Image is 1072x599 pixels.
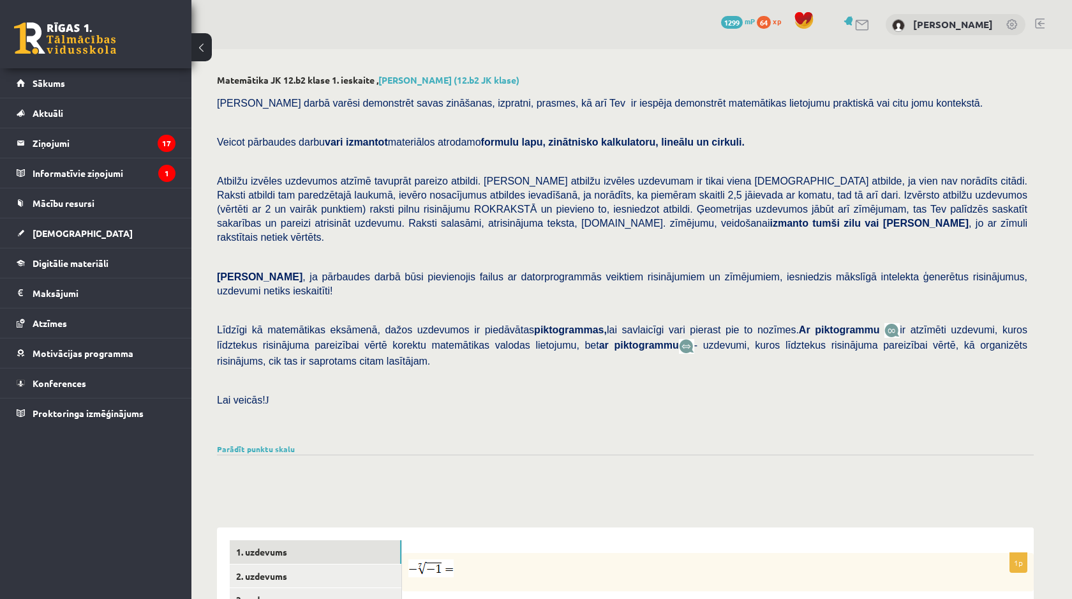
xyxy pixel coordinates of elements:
legend: Informatīvie ziņojumi [33,158,175,188]
span: [PERSON_NAME] [217,271,302,282]
span: Sākums [33,77,65,89]
span: J [265,395,269,406]
a: Motivācijas programma [17,338,175,368]
a: Mācību resursi [17,188,175,218]
span: [PERSON_NAME] darbā varēsi demonstrēt savas zināšanas, izpratni, prasmes, kā arī Tev ir iespēja d... [217,98,983,109]
span: Aktuāli [33,107,63,119]
span: Digitālie materiāli [33,257,108,269]
h2: Matemātika JK 12.b2 klase 1. ieskaite , [217,75,1034,86]
a: Ziņojumi17 [17,128,175,158]
span: [DEMOGRAPHIC_DATA] [33,227,133,239]
b: formulu lapu, zinātnisko kalkulatoru, lineālu un cirkuli. [481,137,745,148]
img: JfuEzvunn4EvwAAAAASUVORK5CYII= [884,323,900,338]
span: mP [745,16,755,26]
span: Līdzīgi kā matemātikas eksāmenā, dažos uzdevumos ir piedāvātas lai savlaicīgi vari pierast pie to... [217,324,884,335]
a: 1299 mP [721,16,755,26]
span: 1299 [721,16,743,29]
a: 64 xp [757,16,787,26]
img: wKvN42sLe3LLwAAAABJRU5ErkJggg== [679,339,694,354]
a: Sākums [17,68,175,98]
a: [PERSON_NAME] [913,18,993,31]
i: 1 [158,165,175,182]
b: tumši zilu vai [PERSON_NAME] [812,218,969,229]
b: Ar piktogrammu [799,324,880,335]
span: - uzdevumi, kuros līdztekus risinājuma pareizībai vērtē, kā organizēts risinājums, cik tas ir sap... [217,340,1027,366]
a: Informatīvie ziņojumi1 [17,158,175,188]
a: Parādīt punktu skalu [217,444,295,454]
span: Veicot pārbaudes darbu materiālos atrodamo [217,137,745,148]
b: izmanto [770,218,808,229]
span: xp [773,16,781,26]
legend: Maksājumi [33,278,175,308]
a: Rīgas 1. Tālmācības vidusskola [14,22,116,54]
span: Proktoringa izmēģinājums [33,407,144,419]
img: Markuss Kimerāls [892,19,905,32]
a: [PERSON_NAME] (12.b2 JK klase) [378,74,519,86]
legend: Ziņojumi [33,128,175,158]
span: Mācību resursi [33,197,94,209]
a: Atzīmes [17,308,175,338]
a: 1. uzdevums [230,540,401,564]
span: Motivācijas programma [33,347,133,359]
a: Konferences [17,368,175,398]
b: vari izmantot [325,137,388,148]
b: ar piktogrammu [599,340,679,351]
img: BE6cKpULMZ9obJYzIlDLbNXv1QjH3RGMYGUAAAAAElFTkSuQmCC [408,559,454,577]
a: Aktuāli [17,98,175,128]
a: Proktoringa izmēģinājums [17,398,175,428]
a: Maksājumi [17,278,175,308]
span: Atbilžu izvēles uzdevumos atzīmē tavuprāt pareizo atbildi. [PERSON_NAME] atbilžu izvēles uzdevuma... [217,176,1027,243]
span: , ja pārbaudes darbā būsi pievienojis failus ar datorprogrammās veiktiem risinājumiem un zīmējumi... [217,271,1027,296]
span: Lai veicās! [217,395,265,406]
i: 17 [158,135,175,152]
b: piktogrammas, [534,324,607,335]
a: [DEMOGRAPHIC_DATA] [17,218,175,248]
span: 64 [757,16,771,29]
a: Digitālie materiāli [17,248,175,278]
p: 1p [1009,552,1027,573]
span: Konferences [33,377,86,389]
a: 2. uzdevums [230,565,401,588]
span: Atzīmes [33,317,67,329]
